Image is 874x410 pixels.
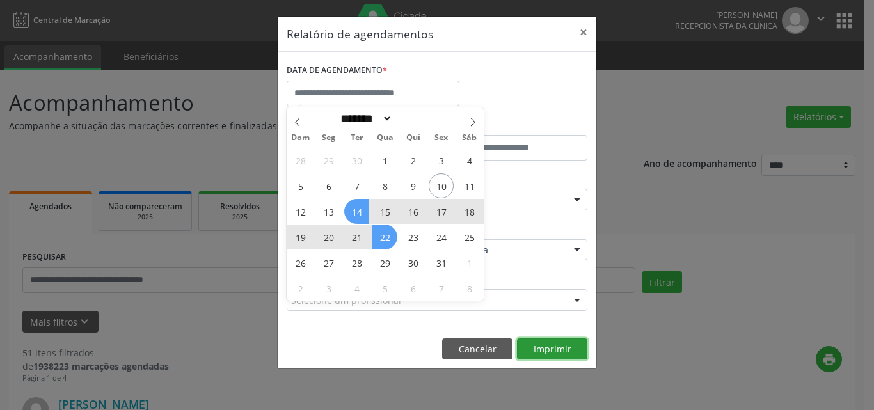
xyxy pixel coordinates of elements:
[288,199,313,224] span: Outubro 12, 2025
[291,294,401,307] span: Selecione um profissional
[401,225,425,249] span: Outubro 23, 2025
[287,134,315,142] span: Dom
[288,276,313,301] span: Novembro 2, 2025
[344,173,369,198] span: Outubro 7, 2025
[371,134,399,142] span: Qua
[344,225,369,249] span: Outubro 21, 2025
[401,148,425,173] span: Outubro 2, 2025
[429,276,454,301] span: Novembro 7, 2025
[344,148,369,173] span: Setembro 30, 2025
[372,276,397,301] span: Novembro 5, 2025
[456,134,484,142] span: Sáb
[287,26,433,42] h5: Relatório de agendamentos
[429,148,454,173] span: Outubro 3, 2025
[401,199,425,224] span: Outubro 16, 2025
[517,338,587,360] button: Imprimir
[457,225,482,249] span: Outubro 25, 2025
[399,134,427,142] span: Qui
[457,173,482,198] span: Outubro 11, 2025
[288,225,313,249] span: Outubro 19, 2025
[343,134,371,142] span: Ter
[427,134,456,142] span: Sex
[288,148,313,173] span: Setembro 28, 2025
[315,134,343,142] span: Seg
[316,148,341,173] span: Setembro 29, 2025
[429,173,454,198] span: Outubro 10, 2025
[429,199,454,224] span: Outubro 17, 2025
[344,276,369,301] span: Novembro 4, 2025
[336,112,392,125] select: Month
[316,199,341,224] span: Outubro 13, 2025
[457,148,482,173] span: Outubro 4, 2025
[288,173,313,198] span: Outubro 5, 2025
[457,276,482,301] span: Novembro 8, 2025
[372,173,397,198] span: Outubro 8, 2025
[429,225,454,249] span: Outubro 24, 2025
[457,199,482,224] span: Outubro 18, 2025
[401,250,425,275] span: Outubro 30, 2025
[288,250,313,275] span: Outubro 26, 2025
[440,115,587,135] label: ATÉ
[372,148,397,173] span: Outubro 1, 2025
[372,250,397,275] span: Outubro 29, 2025
[344,250,369,275] span: Outubro 28, 2025
[316,225,341,249] span: Outubro 20, 2025
[316,250,341,275] span: Outubro 27, 2025
[316,173,341,198] span: Outubro 6, 2025
[372,225,397,249] span: Outubro 22, 2025
[457,250,482,275] span: Novembro 1, 2025
[571,17,596,48] button: Close
[344,199,369,224] span: Outubro 14, 2025
[442,338,512,360] button: Cancelar
[401,276,425,301] span: Novembro 6, 2025
[429,250,454,275] span: Outubro 31, 2025
[401,173,425,198] span: Outubro 9, 2025
[287,61,387,81] label: DATA DE AGENDAMENTO
[392,112,434,125] input: Year
[316,276,341,301] span: Novembro 3, 2025
[372,199,397,224] span: Outubro 15, 2025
